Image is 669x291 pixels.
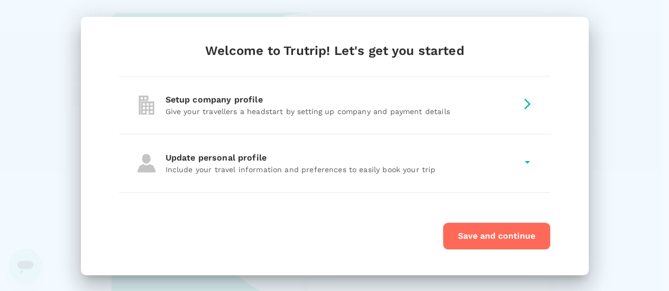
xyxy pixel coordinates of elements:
div: company-profileSetup company profileGive your travellers a headstart by setting up company and pa... [119,77,551,134]
p: Include your travel information and preferences to easily book your trip [166,164,517,175]
img: personal-profile [136,153,157,174]
button: Save and continue [443,222,551,250]
span: Update personal profile [166,153,275,163]
div: Welcome to Trutrip! Let's get you started [119,42,551,59]
div: personal-profileUpdate personal profileInclude your travel information and preferences to easily ... [119,134,551,192]
img: company-profile [136,95,157,116]
p: Give your travellers a headstart by setting up company and payment details [166,106,517,117]
span: Setup company profile [166,95,271,105]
